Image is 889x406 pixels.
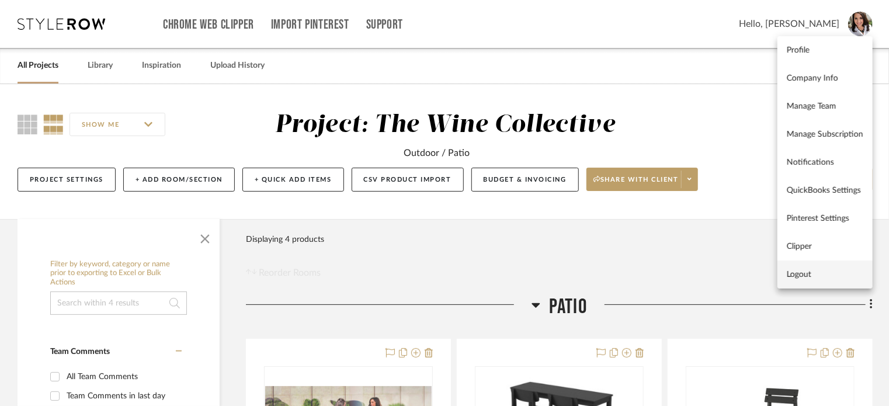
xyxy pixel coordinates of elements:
span: Logout [787,270,863,280]
span: Company Info [787,74,863,84]
span: QuickBooks Settings [787,186,863,196]
span: Profile [787,46,863,55]
span: Notifications [787,158,863,168]
span: Pinterest Settings [787,214,863,224]
span: Manage Team [787,102,863,112]
span: Manage Subscription [787,130,863,140]
span: Clipper [787,242,863,252]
